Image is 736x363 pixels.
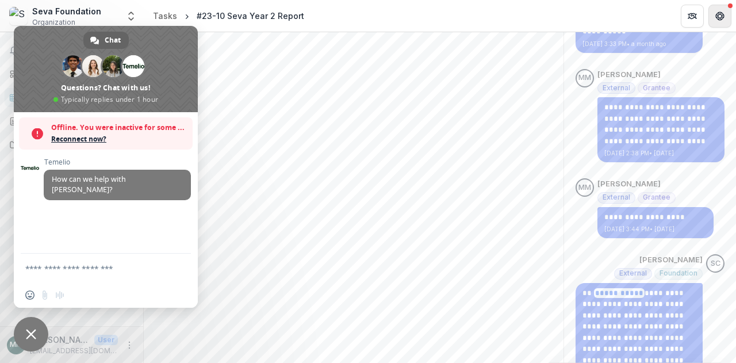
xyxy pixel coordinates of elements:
[32,17,75,28] span: Organization
[9,7,28,25] img: Seva Foundation
[123,5,139,28] button: Open entity switcher
[578,184,591,192] div: Margo Mays
[148,7,182,24] a: Tasks
[597,69,661,81] p: [PERSON_NAME]
[603,193,630,201] span: External
[5,64,139,83] a: Dashboard
[578,74,591,82] div: Margo Mays
[619,269,647,277] span: External
[643,193,670,201] span: Grantee
[25,291,34,300] span: Insert an emoji
[51,133,187,145] span: Reconnect now?
[681,5,704,28] button: Partners
[32,5,101,17] div: Seva Foundation
[148,7,309,24] nav: breadcrumb
[603,84,630,92] span: External
[30,346,118,356] p: [EMAIL_ADDRESS][DOMAIN_NAME]
[94,335,118,345] p: User
[708,5,731,28] button: Get Help
[5,135,139,154] a: Documents
[105,32,121,49] span: Chat
[30,334,90,346] p: [PERSON_NAME]
[153,10,177,22] div: Tasks
[660,269,697,277] span: Foundation
[51,122,187,133] span: Offline. You were inactive for some time.
[604,225,707,234] p: [DATE] 3:44 PM • [DATE]
[197,10,304,22] div: #23-10 Seva Year 2 Report
[582,40,696,48] p: [DATE] 3:33 PM • a month ago
[14,317,48,351] div: Close chat
[122,338,136,352] button: More
[604,149,718,158] p: [DATE] 2:38 PM • [DATE]
[44,158,191,166] span: Temelio
[5,112,139,131] a: Proposals
[10,341,22,349] div: Margo Mays
[711,260,720,268] div: Sandra Ching
[5,41,139,60] button: Notifications18
[83,32,129,49] div: Chat
[597,178,661,190] p: [PERSON_NAME]
[25,263,161,274] textarea: Compose your message...
[52,174,126,194] span: How can we help with [PERSON_NAME]?
[643,84,670,92] span: Grantee
[5,88,139,107] a: Tasks
[639,254,703,266] p: [PERSON_NAME]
